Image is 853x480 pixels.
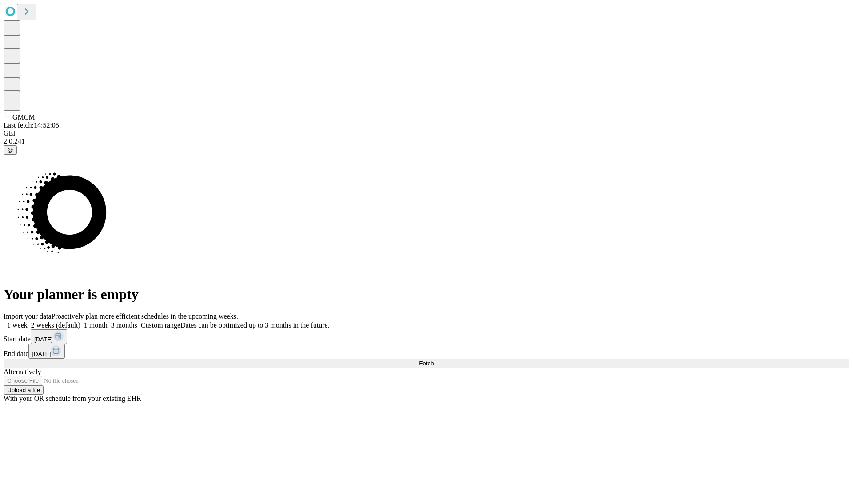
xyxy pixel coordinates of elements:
[4,145,17,155] button: @
[419,360,434,367] span: Fetch
[4,286,849,303] h1: Your planner is empty
[7,147,13,153] span: @
[84,321,108,329] span: 1 month
[31,321,80,329] span: 2 weeks (default)
[4,344,849,359] div: End date
[4,395,141,402] span: With your OR schedule from your existing EHR
[4,329,849,344] div: Start date
[4,129,849,137] div: GEI
[32,351,51,357] span: [DATE]
[4,312,52,320] span: Import your data
[4,385,44,395] button: Upload a file
[141,321,180,329] span: Custom range
[4,137,849,145] div: 2.0.241
[31,329,67,344] button: [DATE]
[52,312,238,320] span: Proactively plan more efficient schedules in the upcoming weeks.
[111,321,137,329] span: 3 months
[7,321,28,329] span: 1 week
[4,359,849,368] button: Fetch
[12,113,35,121] span: GMCM
[4,121,59,129] span: Last fetch: 14:52:05
[34,336,53,343] span: [DATE]
[180,321,329,329] span: Dates can be optimized up to 3 months in the future.
[28,344,65,359] button: [DATE]
[4,368,41,376] span: Alternatively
